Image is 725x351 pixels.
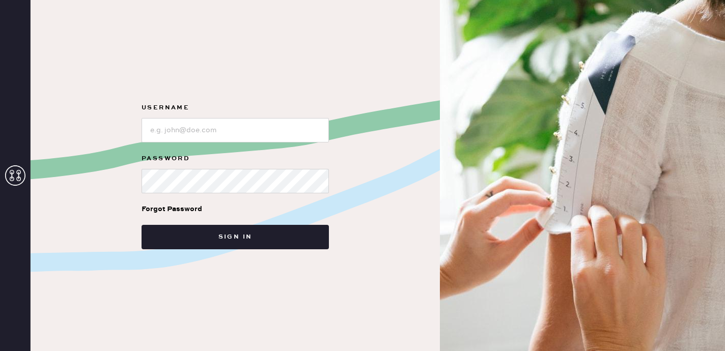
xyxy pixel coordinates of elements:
[142,203,202,215] div: Forgot Password
[142,102,329,114] label: Username
[142,118,329,142] input: e.g. john@doe.com
[142,153,329,165] label: Password
[142,193,202,225] a: Forgot Password
[142,225,329,249] button: Sign in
